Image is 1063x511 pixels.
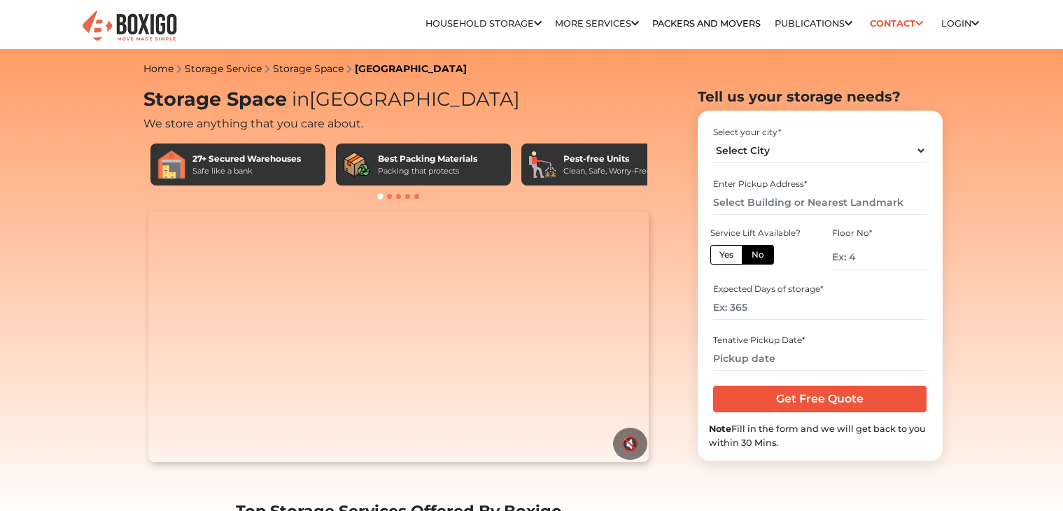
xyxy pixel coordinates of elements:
a: Storage Service [185,62,262,75]
div: Safe like a bank [192,165,301,177]
img: 27+ Secured Warehouses [157,150,185,178]
span: We store anything that you care about. [143,117,363,130]
h2: Tell us your storage needs? [698,88,943,105]
span: in [292,87,309,111]
div: Fill in the form and we will get back to you within 30 Mins. [709,422,931,449]
label: Yes [710,245,742,265]
a: Home [143,62,174,75]
img: Boxigo [80,9,178,43]
input: Get Free Quote [713,386,927,412]
a: Packers and Movers [652,18,761,29]
div: 27+ Secured Warehouses [192,153,301,165]
div: Enter Pickup Address [713,178,927,190]
a: Storage Space [273,62,344,75]
input: Ex: 4 [832,245,929,269]
video: Your browser does not support the video tag. [148,211,649,462]
div: Service Lift Available? [710,227,807,239]
div: Packing that protects [378,165,477,177]
a: [GEOGRAPHIC_DATA] [355,62,467,75]
div: Best Packing Materials [378,153,477,165]
a: Login [941,18,979,29]
img: Pest-free Units [528,150,556,178]
label: No [742,245,774,265]
a: Publications [775,18,852,29]
div: Expected Days of storage [713,283,927,295]
a: Contact [866,13,928,34]
b: Note [709,423,731,434]
input: Select Building or Nearest Landmark [713,190,927,215]
div: Select your city [713,126,927,139]
h1: Storage Space [143,88,654,111]
div: Tenative Pickup Date [713,334,927,346]
a: Household Storage [425,18,542,29]
div: Pest-free Units [563,153,652,165]
img: Best Packing Materials [343,150,371,178]
a: More services [555,18,639,29]
span: [GEOGRAPHIC_DATA] [287,87,520,111]
div: Floor No [832,227,929,239]
input: Ex: 365 [713,295,927,320]
div: Clean, Safe, Worry-Free [563,165,652,177]
button: 🔇 [613,428,647,460]
input: Pickup date [713,346,927,371]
